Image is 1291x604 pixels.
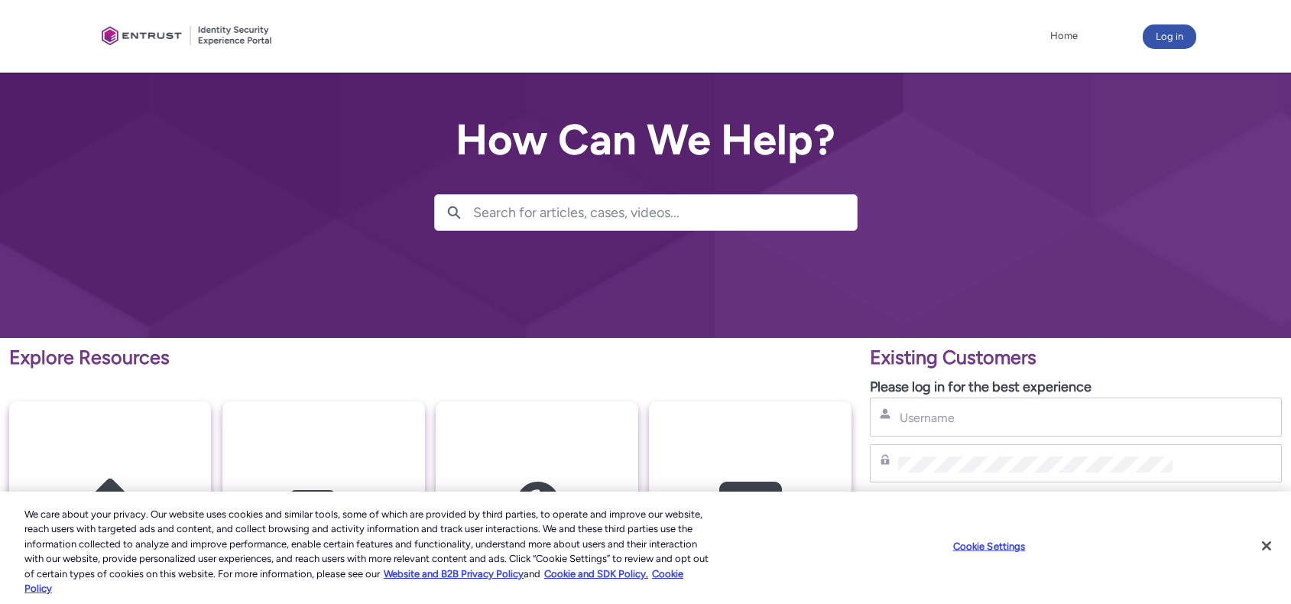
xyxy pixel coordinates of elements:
[251,431,396,596] img: Video Guides
[37,431,183,596] img: Getting Started
[9,343,851,372] p: Explore Resources
[434,116,858,164] h2: How Can We Help?
[1250,529,1283,563] button: Close
[898,410,1173,426] input: Username
[544,568,648,580] a: Cookie and SDK Policy.
[1046,24,1082,47] a: Home
[942,531,1037,562] button: Cookie Settings
[870,343,1282,372] p: Existing Customers
[870,377,1282,398] p: Please log in for the best experience
[473,195,857,230] input: Search for articles, cases, videos...
[678,431,823,596] img: Contact Support
[435,195,473,230] button: Search
[465,431,610,596] img: Knowledge Articles
[384,568,524,580] a: More information about our cookie policy., opens in a new tab
[1143,24,1196,49] button: Log in
[24,507,710,596] div: We care about your privacy. Our website uses cookies and similar tools, some of which are provide...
